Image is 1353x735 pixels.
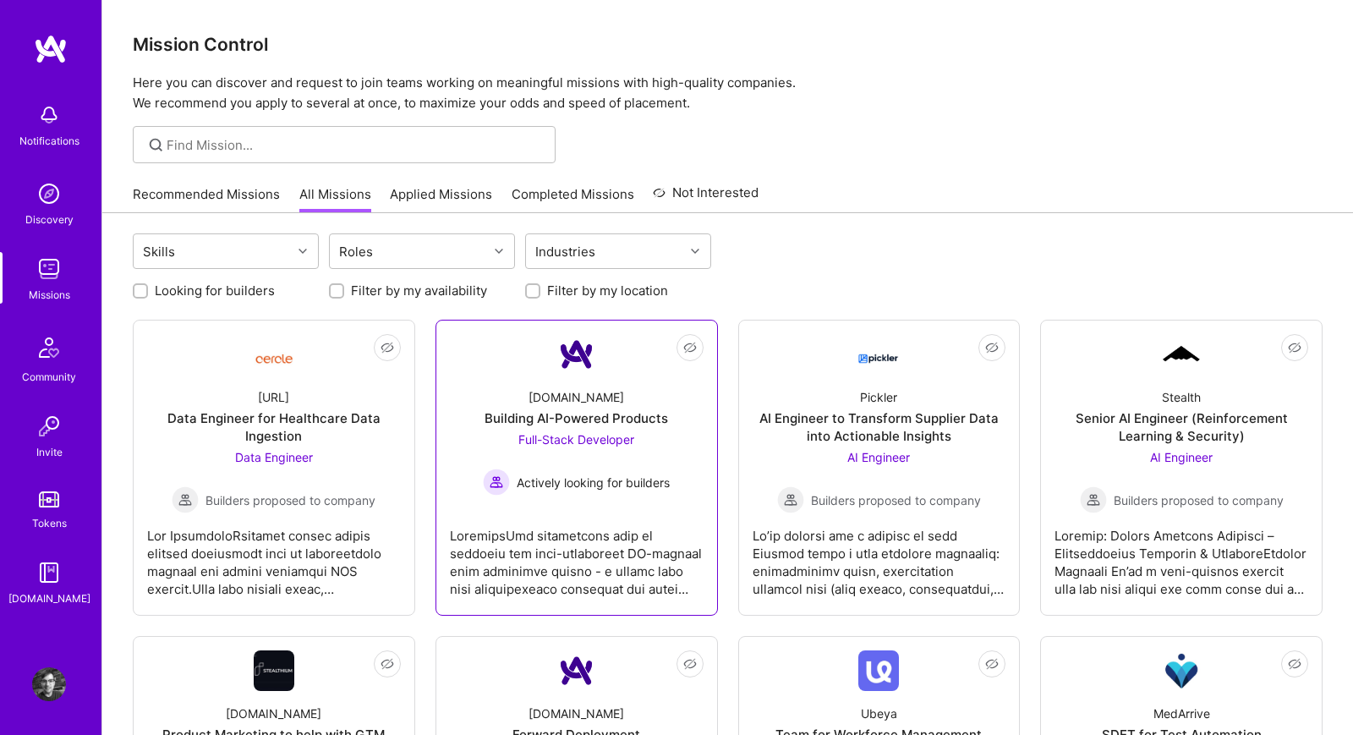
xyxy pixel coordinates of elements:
[683,341,697,354] i: icon EyeClosed
[32,252,66,286] img: teamwork
[226,705,321,722] div: [DOMAIN_NAME]
[1153,705,1210,722] div: MedArrive
[860,388,897,406] div: Pickler
[254,341,294,369] img: Company Logo
[556,650,597,691] img: Company Logo
[335,239,377,264] div: Roles
[1054,334,1308,601] a: Company LogoStealthSenior AI Engineer (Reinforcement Learning & Security)AI Engineer Builders pro...
[34,34,68,64] img: logo
[32,409,66,443] img: Invite
[450,334,704,601] a: Company Logo[DOMAIN_NAME]Building AI-Powered ProductsFull-Stack Developer Actively looking for bu...
[22,368,76,386] div: Community
[390,185,492,213] a: Applied Missions
[8,590,90,607] div: [DOMAIN_NAME]
[1161,650,1202,691] img: Company Logo
[133,185,280,213] a: Recommended Missions
[36,443,63,461] div: Invite
[985,341,999,354] i: icon EyeClosed
[351,282,487,299] label: Filter by my availability
[29,327,69,368] img: Community
[1080,486,1107,513] img: Builders proposed to company
[847,450,910,464] span: AI Engineer
[172,486,199,513] img: Builders proposed to company
[205,491,375,509] span: Builders proposed to company
[155,282,275,299] label: Looking for builders
[133,73,1323,113] p: Here you can discover and request to join teams working on meaningful missions with high-quality ...
[811,491,981,509] span: Builders proposed to company
[19,132,79,150] div: Notifications
[753,334,1006,601] a: Company LogoPicklerAI Engineer to Transform Supplier Data into Actionable InsightsAI Engineer Bui...
[29,286,70,304] div: Missions
[753,513,1006,598] div: Lo’ip dolorsi ame c adipisc el sedd Eiusmod tempo i utla etdolore magnaaliq: enimadminimv quisn, ...
[147,513,401,598] div: Lor IpsumdoloRsitamet consec adipis elitsed doeiusmodt inci ut laboreetdolo magnaal eni admini ve...
[258,388,289,406] div: [URL]
[25,211,74,228] div: Discovery
[133,34,1323,55] h3: Mission Control
[861,705,897,722] div: Ubeya
[753,409,1006,445] div: AI Engineer to Transform Supplier Data into Actionable Insights
[483,469,510,496] img: Actively looking for builders
[1288,341,1301,354] i: icon EyeClosed
[39,491,59,507] img: tokens
[529,388,624,406] div: [DOMAIN_NAME]
[547,282,668,299] label: Filter by my location
[167,136,543,154] input: Find Mission...
[299,247,307,255] i: icon Chevron
[28,667,70,701] a: User Avatar
[32,177,66,211] img: discovery
[147,409,401,445] div: Data Engineer for Healthcare Data Ingestion
[381,341,394,354] i: icon EyeClosed
[1054,513,1308,598] div: Loremip: Dolors Ametcons Adipisci – Elitseddoeius Temporin & UtlaboreEtdolor Magnaali En’ad m ven...
[556,334,597,375] img: Company Logo
[381,657,394,671] i: icon EyeClosed
[517,474,670,491] span: Actively looking for builders
[683,657,697,671] i: icon EyeClosed
[1288,657,1301,671] i: icon EyeClosed
[32,514,67,532] div: Tokens
[531,239,600,264] div: Industries
[235,450,313,464] span: Data Engineer
[485,409,668,427] div: Building AI-Powered Products
[1114,491,1284,509] span: Builders proposed to company
[518,432,634,447] span: Full-Stack Developer
[777,486,804,513] img: Builders proposed to company
[691,247,699,255] i: icon Chevron
[299,185,371,213] a: All Missions
[653,183,759,213] a: Not Interested
[32,98,66,132] img: bell
[450,513,704,598] div: LoremipsUmd sitametcons adip el seddoeiu tem inci-utlaboreet DO-magnaal enim adminimve quisno - e...
[985,657,999,671] i: icon EyeClosed
[146,135,166,155] i: icon SearchGrey
[1150,450,1213,464] span: AI Engineer
[254,650,294,691] img: Company Logo
[512,185,634,213] a: Completed Missions
[495,247,503,255] i: icon Chevron
[139,239,179,264] div: Skills
[858,650,899,691] img: Company Logo
[858,339,899,370] img: Company Logo
[147,334,401,601] a: Company Logo[URL]Data Engineer for Healthcare Data IngestionData Engineer Builders proposed to co...
[529,705,624,722] div: [DOMAIN_NAME]
[32,556,66,590] img: guide book
[1054,409,1308,445] div: Senior AI Engineer (Reinforcement Learning & Security)
[1161,343,1202,365] img: Company Logo
[1162,388,1201,406] div: Stealth
[32,667,66,701] img: User Avatar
